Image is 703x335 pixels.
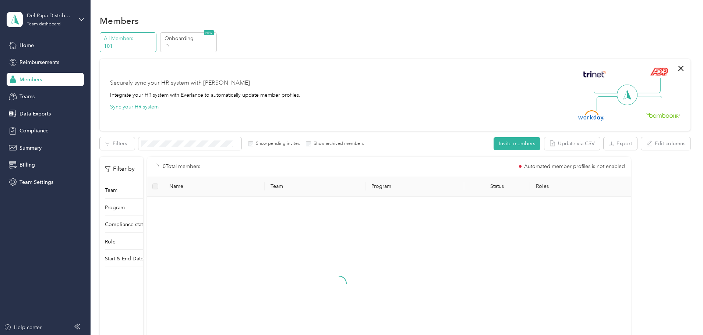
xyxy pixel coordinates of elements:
[662,294,703,335] iframe: Everlance-gr Chat Button Frame
[105,255,146,263] p: Start & End Dates
[27,12,73,19] div: Del Papa Distributing
[646,113,680,118] img: BambooHR
[100,17,139,25] h1: Members
[105,186,117,194] p: Team
[20,58,59,66] span: Reimbursements
[105,164,135,174] p: Filter by
[582,69,607,79] img: Trinet
[163,163,200,171] p: 0 Total members
[27,22,61,26] div: Team dashboard
[544,137,600,150] button: Update via CSV
[20,42,34,49] span: Home
[165,35,215,42] p: Onboarding
[105,221,148,228] p: Compliance status
[578,110,604,121] img: Workday
[20,144,42,152] span: Summary
[20,161,35,169] span: Billing
[253,140,300,147] label: Show pending invites
[110,79,250,88] div: Securely sync your HR system with [PERSON_NAME]
[311,140,364,147] label: Show archived members
[105,204,125,211] p: Program
[20,110,51,118] span: Data Exports
[20,76,42,83] span: Members
[204,30,214,35] span: NEW
[494,137,540,150] button: Invite members
[524,164,625,169] span: Automated member profiles is not enabled
[641,137,690,150] button: Edit columns
[110,103,159,111] button: Sync your HR system
[265,177,366,197] th: Team
[20,127,49,135] span: Compliance
[530,177,631,197] th: Roles
[464,177,530,197] th: Status
[20,178,53,186] span: Team Settings
[594,78,619,94] img: Line Left Up
[596,96,622,111] img: Line Left Down
[4,324,42,331] button: Help center
[104,35,154,42] p: All Members
[105,238,116,246] p: Role
[635,78,661,93] img: Line Right Up
[104,42,154,50] p: 101
[636,96,662,112] img: Line Right Down
[110,91,300,99] div: Integrate your HR system with Everlance to automatically update member profiles.
[604,137,637,150] button: Export
[650,67,668,76] img: ADP
[20,93,35,100] span: Teams
[163,177,265,197] th: Name
[365,177,464,197] th: Program
[169,183,259,189] span: Name
[100,137,135,150] button: Filters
